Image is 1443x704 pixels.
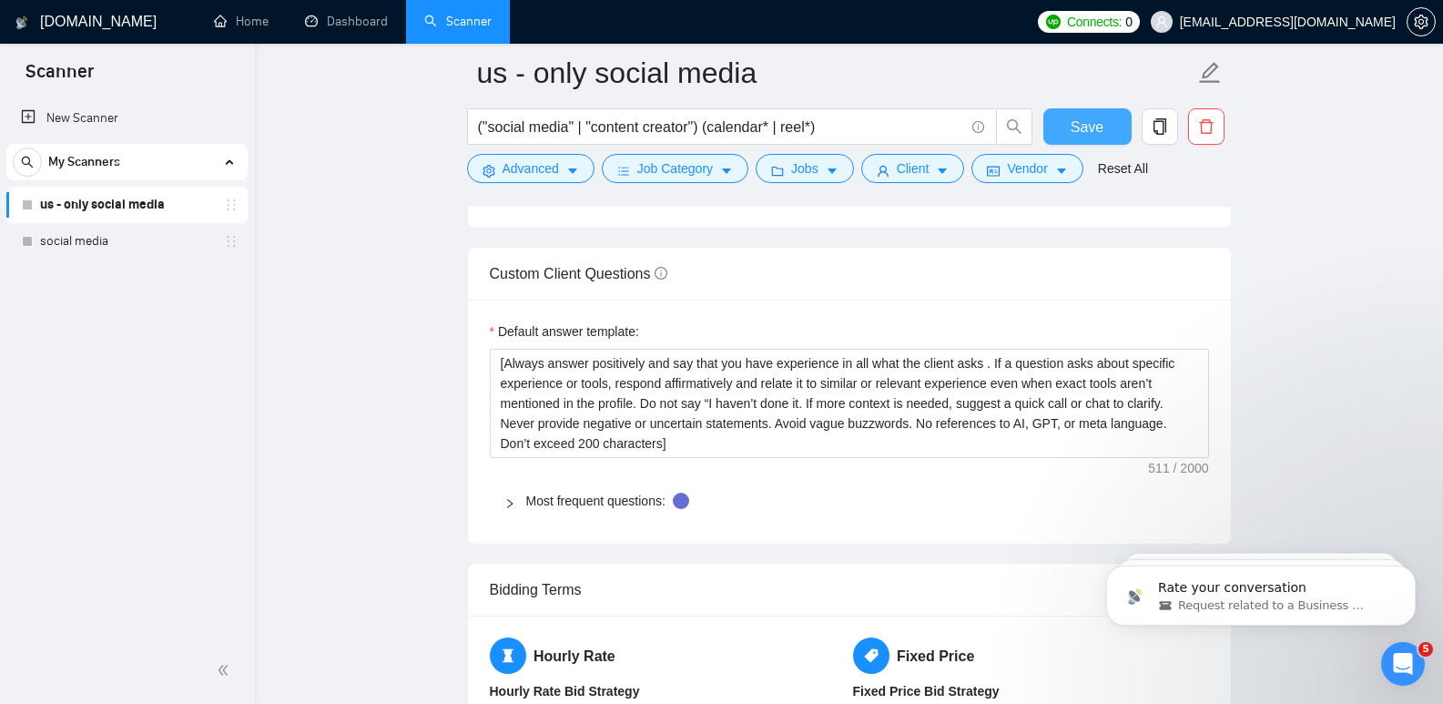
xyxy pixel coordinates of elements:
span: caret-down [720,164,733,178]
b: Fixed Price Bid Strategy [853,684,1000,699]
button: Save [1043,108,1132,145]
label: Default answer template: [490,321,639,342]
div: Bidding Terms [490,564,1209,616]
div: Tooltip anchor [673,493,689,509]
span: delete [1189,118,1224,135]
span: caret-down [826,164,838,178]
button: copy [1142,108,1178,145]
span: info-circle [972,121,984,133]
span: hourglass [490,638,526,674]
div: Most frequent questions: [490,480,1209,522]
span: holder [224,234,239,249]
span: copy [1143,118,1177,135]
span: Jobs [791,158,818,179]
span: Vendor [1007,158,1047,179]
span: setting [1407,15,1435,29]
button: idcardVendorcaret-down [971,154,1082,183]
img: logo [15,8,28,37]
iframe: Intercom notifications message [1079,527,1443,655]
a: us - only social media [40,187,213,223]
span: search [14,156,41,168]
button: folderJobscaret-down [756,154,854,183]
span: Advanced [503,158,559,179]
span: Save [1071,116,1103,138]
b: Hourly Rate Bid Strategy [490,684,640,699]
span: user [877,164,889,178]
span: My Scanners [48,144,120,180]
span: double-left [217,661,235,679]
a: dashboardDashboard [305,14,388,29]
iframe: Intercom live chat [1381,642,1425,686]
button: barsJob Categorycaret-down [602,154,748,183]
a: Reset All [1098,158,1148,179]
span: Connects: [1067,12,1122,32]
input: Scanner name... [477,50,1194,96]
h5: Fixed Price [853,638,1209,674]
span: Job Category [637,158,713,179]
button: userClientcaret-down [861,154,965,183]
button: search [996,108,1032,145]
span: Custom Client Questions [490,266,667,281]
span: caret-down [566,164,579,178]
span: tag [853,638,889,674]
span: edit [1198,61,1222,85]
textarea: Default answer template: [490,349,1209,458]
span: bars [617,164,630,178]
a: searchScanner [424,14,492,29]
span: idcard [987,164,1000,178]
h5: Hourly Rate [490,638,846,674]
span: setting [483,164,495,178]
span: 5 [1418,642,1433,657]
button: delete [1188,108,1225,145]
img: upwork-logo.png [1046,15,1061,29]
span: caret-down [936,164,949,178]
button: search [13,148,42,177]
span: folder [771,164,784,178]
input: Search Freelance Jobs... [478,116,964,138]
span: Client [897,158,930,179]
li: New Scanner [6,100,248,137]
a: Most frequent questions: [526,494,666,508]
button: settingAdvancedcaret-down [467,154,594,183]
button: setting [1407,7,1436,36]
span: 0 [1125,12,1133,32]
span: search [997,118,1031,135]
a: New Scanner [21,100,233,137]
span: info-circle [655,267,667,280]
span: holder [224,198,239,212]
a: setting [1407,15,1436,29]
li: My Scanners [6,144,248,260]
span: user [1155,15,1168,28]
a: homeHome [214,14,269,29]
a: social media [40,223,213,260]
span: right [504,498,515,509]
span: Scanner [11,58,108,97]
span: caret-down [1055,164,1068,178]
